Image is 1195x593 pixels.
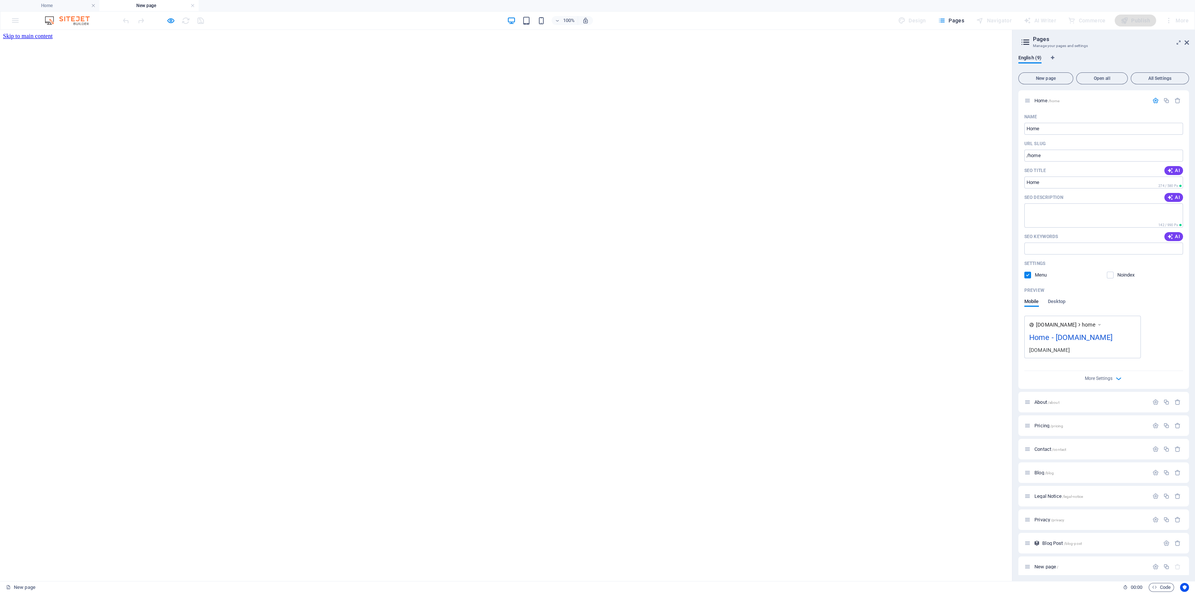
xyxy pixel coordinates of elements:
[1034,98,1059,103] span: Click to open page
[1024,194,1063,200] p: SEO Description
[1033,43,1174,49] h3: Manage your pages and settings
[1174,564,1181,570] div: The startpage cannot be deleted
[1163,493,1170,499] div: Duplicate
[1076,72,1128,84] button: Open all
[1045,471,1054,475] span: /blog
[6,583,35,592] a: Click to cancel selection. Double-click to open Pages
[1032,494,1149,499] div: Legal Notice/legal-notice
[1163,540,1170,546] div: Settings
[1158,184,1178,188] span: 274 / 580 Px
[1032,517,1149,522] div: Privacy/privacy
[1024,299,1065,313] div: Preview
[1024,260,1045,266] p: Settings
[1024,297,1039,308] span: Mobile
[1152,564,1159,570] div: Settings
[1152,469,1159,476] div: Settings
[43,16,99,25] img: Editor Logo
[1057,565,1058,569] span: /
[1152,583,1171,592] span: Code
[1034,446,1066,452] span: Click to open page
[1036,321,1077,328] span: [DOMAIN_NAME]
[1024,141,1046,147] p: URL SLUG
[1024,203,1183,228] textarea: The text in search results and social media
[1034,540,1040,546] div: This layout is used as a template for all items (e.g. a blog post) of this collection. The conten...
[552,16,578,25] button: 100%
[1032,447,1149,452] div: Contact/contact
[1034,423,1063,428] span: Click to open page
[1024,168,1046,174] p: SEO Title
[1163,422,1170,429] div: Duplicate
[1024,141,1046,147] label: Last part of the URL for this page
[1024,114,1037,120] p: Name
[1152,446,1159,452] div: Settings
[1080,76,1124,81] span: Open all
[1034,517,1064,522] span: Click to open page
[1163,516,1170,523] div: Duplicate
[1029,346,1136,354] div: [DOMAIN_NAME]
[895,15,929,26] div: Design (Ctrl+Alt+Y)
[1152,493,1159,499] div: Settings
[1167,194,1180,200] span: AI
[1164,193,1183,202] button: AI
[1174,399,1181,405] div: Remove
[1163,399,1170,405] div: Duplicate
[1064,541,1082,546] span: /blog-post
[1164,166,1183,175] button: AI
[1024,150,1183,162] input: Last part of the URL for this page
[1034,470,1054,475] span: Click to open page
[1024,177,1183,188] input: The page title in search results and browser tabs
[1022,76,1070,81] span: New page
[1035,272,1059,278] p: Define if you want this page to be shown in auto-generated navigation.
[1018,53,1042,64] span: English (9)
[1099,374,1108,383] button: More Settings
[1152,516,1159,523] div: Settings
[1048,400,1059,405] span: /about
[1051,518,1064,522] span: /privacy
[1048,99,1060,103] span: /home
[1131,583,1142,592] span: 00 00
[1174,469,1181,476] div: Remove
[1174,97,1181,104] div: Remove
[3,3,53,9] a: Skip to main content
[1034,564,1058,569] span: Click to open page
[1174,422,1181,429] div: Remove
[1164,232,1183,241] button: AI
[935,15,967,26] button: Pages
[1152,422,1159,429] div: Settings
[1018,55,1189,69] div: Language Tabs
[582,17,589,24] i: On resize automatically adjust zoom level to fit chosen device.
[1032,98,1149,103] div: Home/home
[1174,516,1181,523] div: Remove
[1024,234,1058,240] p: SEO Keywords
[1152,399,1159,405] div: Settings
[1034,399,1059,405] span: Click to open page
[1029,332,1136,346] div: Home - [DOMAIN_NAME]
[938,17,964,24] span: Pages
[1174,540,1181,546] div: Remove
[166,16,175,25] button: Click here to leave preview mode and continue editing
[1032,564,1149,569] div: New page/
[1174,446,1181,452] div: Remove
[1180,583,1189,592] button: Usercentrics
[1163,446,1170,452] div: Duplicate
[1163,564,1170,570] div: Duplicate
[1050,424,1063,428] span: /pricing
[1136,584,1137,590] span: :
[1024,287,1045,293] p: Preview of your page in search results
[1032,423,1149,428] div: Pricing/pricing
[1167,168,1180,174] span: AI
[1042,540,1082,546] span: Blog Post
[1085,376,1112,381] span: More Settings
[1149,583,1174,592] button: Code
[1062,494,1083,499] span: /legal-notice
[1167,234,1180,240] span: AI
[1163,469,1170,476] div: Duplicate
[1018,72,1073,84] button: New page
[1158,223,1178,227] span: 142 / 990 Px
[1032,400,1149,405] div: About/about
[1033,36,1189,43] h2: Pages
[563,16,575,25] h6: 100%
[1024,194,1063,200] label: The text in search results and social media
[1032,470,1149,475] div: Blog/blog
[1034,493,1083,499] span: Click to open page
